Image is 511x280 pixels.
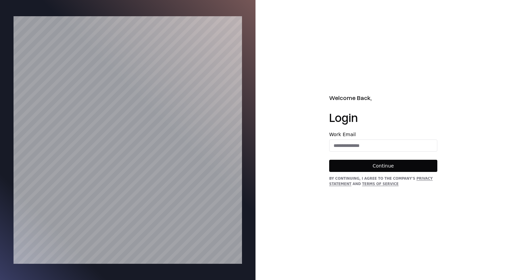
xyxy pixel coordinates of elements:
h2: Welcome Back, [329,93,437,102]
h1: Login [329,110,437,124]
label: Work Email [329,132,437,137]
div: By continuing, I agree to the Company's and [329,176,437,187]
a: Terms of Service [362,182,398,186]
button: Continue [329,160,437,172]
